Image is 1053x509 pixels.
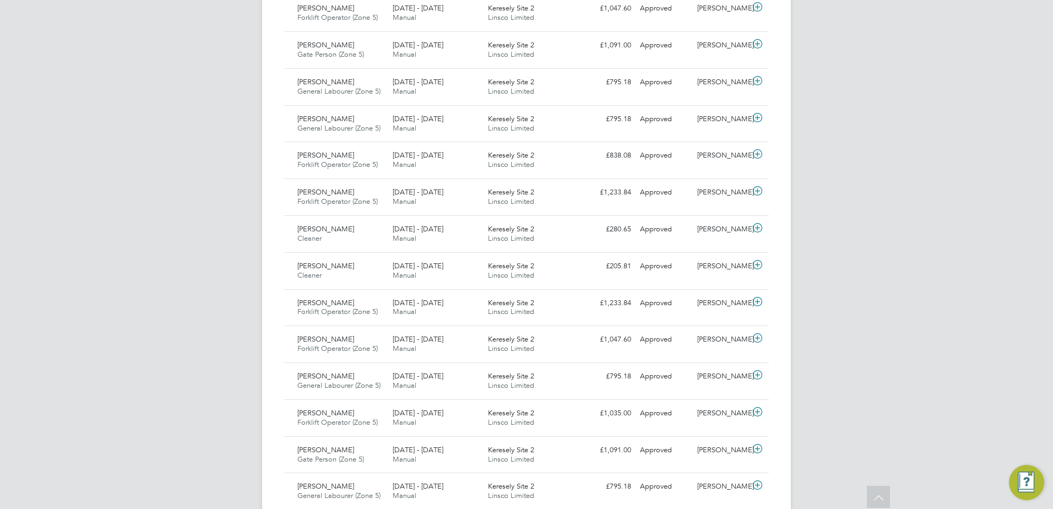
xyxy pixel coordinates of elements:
[297,77,354,86] span: [PERSON_NAME]
[488,123,534,133] span: Linsco Limited
[297,40,354,50] span: [PERSON_NAME]
[297,381,381,390] span: General Labourer (Zone 5)
[297,50,364,59] span: Gate Person (Zone 5)
[636,220,693,239] div: Approved
[297,445,354,454] span: [PERSON_NAME]
[578,36,636,55] div: £1,091.00
[578,478,636,496] div: £795.18
[578,147,636,165] div: £838.08
[297,86,381,96] span: General Labourer (Zone 5)
[693,478,750,496] div: [PERSON_NAME]
[578,257,636,275] div: £205.81
[393,344,416,353] span: Manual
[393,234,416,243] span: Manual
[393,3,443,13] span: [DATE] - [DATE]
[297,187,354,197] span: [PERSON_NAME]
[488,197,534,206] span: Linsco Limited
[488,86,534,96] span: Linsco Limited
[578,183,636,202] div: £1,233.84
[693,367,750,386] div: [PERSON_NAME]
[393,40,443,50] span: [DATE] - [DATE]
[393,197,416,206] span: Manual
[488,114,534,123] span: Keresely Site 2
[693,257,750,275] div: [PERSON_NAME]
[488,150,534,160] span: Keresely Site 2
[297,224,354,234] span: [PERSON_NAME]
[393,491,416,500] span: Manual
[488,371,534,381] span: Keresely Site 2
[488,491,534,500] span: Linsco Limited
[488,445,534,454] span: Keresely Site 2
[636,110,693,128] div: Approved
[297,454,364,464] span: Gate Person (Zone 5)
[578,404,636,423] div: £1,035.00
[297,270,322,280] span: Cleaner
[693,110,750,128] div: [PERSON_NAME]
[636,257,693,275] div: Approved
[393,114,443,123] span: [DATE] - [DATE]
[393,160,416,169] span: Manual
[693,183,750,202] div: [PERSON_NAME]
[488,187,534,197] span: Keresely Site 2
[488,454,534,464] span: Linsco Limited
[488,334,534,344] span: Keresely Site 2
[636,367,693,386] div: Approved
[393,298,443,307] span: [DATE] - [DATE]
[393,334,443,344] span: [DATE] - [DATE]
[1009,465,1044,500] button: Engage Resource Center
[393,307,416,316] span: Manual
[297,13,378,22] span: Forklift Operator (Zone 5)
[488,418,534,427] span: Linsco Limited
[693,147,750,165] div: [PERSON_NAME]
[393,381,416,390] span: Manual
[488,481,534,491] span: Keresely Site 2
[488,234,534,243] span: Linsco Limited
[393,86,416,96] span: Manual
[393,123,416,133] span: Manual
[636,441,693,459] div: Approved
[693,404,750,423] div: [PERSON_NAME]
[636,478,693,496] div: Approved
[297,418,378,427] span: Forklift Operator (Zone 5)
[393,454,416,464] span: Manual
[297,114,354,123] span: [PERSON_NAME]
[393,481,443,491] span: [DATE] - [DATE]
[488,307,534,316] span: Linsco Limited
[297,298,354,307] span: [PERSON_NAME]
[488,270,534,280] span: Linsco Limited
[297,160,378,169] span: Forklift Operator (Zone 5)
[393,445,443,454] span: [DATE] - [DATE]
[488,40,534,50] span: Keresely Site 2
[297,197,378,206] span: Forklift Operator (Zone 5)
[393,187,443,197] span: [DATE] - [DATE]
[297,481,354,491] span: [PERSON_NAME]
[636,294,693,312] div: Approved
[693,331,750,349] div: [PERSON_NAME]
[297,261,354,270] span: [PERSON_NAME]
[488,381,534,390] span: Linsco Limited
[488,344,534,353] span: Linsco Limited
[393,270,416,280] span: Manual
[393,261,443,270] span: [DATE] - [DATE]
[578,331,636,349] div: £1,047.60
[393,13,416,22] span: Manual
[488,261,534,270] span: Keresely Site 2
[488,160,534,169] span: Linsco Limited
[488,77,534,86] span: Keresely Site 2
[393,224,443,234] span: [DATE] - [DATE]
[636,331,693,349] div: Approved
[393,77,443,86] span: [DATE] - [DATE]
[636,183,693,202] div: Approved
[297,344,378,353] span: Forklift Operator (Zone 5)
[693,441,750,459] div: [PERSON_NAME]
[488,408,534,418] span: Keresely Site 2
[297,150,354,160] span: [PERSON_NAME]
[297,371,354,381] span: [PERSON_NAME]
[636,36,693,55] div: Approved
[636,147,693,165] div: Approved
[578,367,636,386] div: £795.18
[578,294,636,312] div: £1,233.84
[393,150,443,160] span: [DATE] - [DATE]
[636,73,693,91] div: Approved
[393,371,443,381] span: [DATE] - [DATE]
